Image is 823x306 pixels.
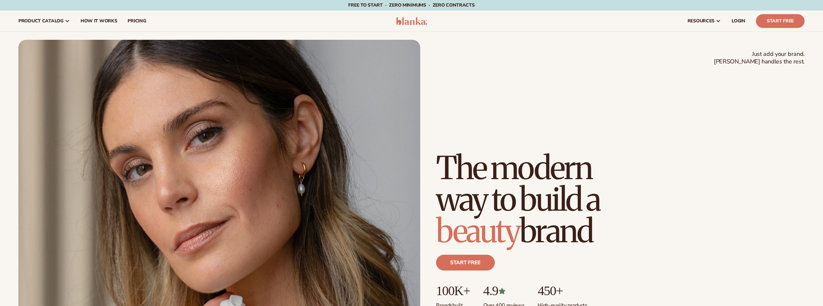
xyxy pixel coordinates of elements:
a: Start Free [756,14,805,28]
a: pricing [122,11,151,32]
p: 100K+ [436,284,470,298]
span: Free to start · ZERO minimums · ZERO contracts [348,2,474,8]
p: 450+ [538,284,587,298]
a: How It Works [75,11,123,32]
a: product catalog [13,11,75,32]
a: resources [682,11,726,32]
p: 4.9 [483,284,525,298]
a: LOGIN [726,11,751,32]
span: LOGIN [732,18,745,24]
span: How It Works [81,18,117,24]
h1: The modern way to build a brand [436,152,646,247]
span: Just add your brand. [PERSON_NAME] handles the rest. [714,50,805,66]
span: pricing [128,18,146,24]
span: beauty [436,211,520,251]
span: resources [688,18,714,24]
span: product catalog [18,18,63,24]
img: logo [396,17,427,25]
a: Start free [436,255,495,271]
